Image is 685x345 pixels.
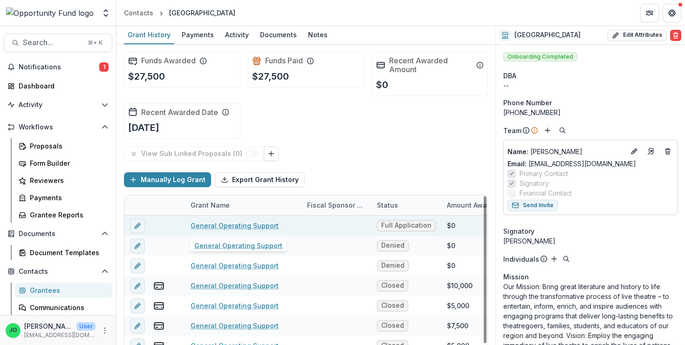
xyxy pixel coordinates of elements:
[19,123,97,131] span: Workflows
[185,195,301,215] div: Grant Name
[441,195,511,215] div: Amount Awarded
[15,207,112,223] a: Grantee Reports
[19,268,97,276] span: Contacts
[301,200,371,210] div: Fiscal Sponsor Name
[19,81,105,91] div: Dashboard
[19,230,97,238] span: Documents
[644,144,658,159] a: Go to contact
[371,200,404,210] div: Status
[76,322,96,331] p: User
[514,31,581,39] h2: [GEOGRAPHIC_DATA]
[130,318,145,333] button: edit
[130,258,145,273] button: edit
[99,62,109,72] span: 1
[507,148,528,156] span: Name :
[178,28,218,41] div: Payments
[4,97,112,112] button: Open Activity
[252,69,289,83] p: $27,500
[19,63,99,71] span: Notifications
[640,4,659,22] button: Partners
[23,38,82,47] span: Search...
[191,241,279,250] a: General Operating Support
[503,254,539,264] p: Individuals
[381,242,404,250] span: Denied
[30,248,105,257] div: Document Templates
[30,158,105,168] div: Form Builder
[301,195,371,215] div: Fiscal Sponsor Name
[191,321,279,331] a: General Operating Support
[447,261,455,271] div: $0
[30,303,105,312] div: Communications
[153,300,164,311] button: view-payments
[662,146,673,157] button: Deletes
[256,28,301,41] div: Documents
[548,253,560,264] button: Add
[128,69,165,83] p: $27,500
[9,327,17,333] div: Jake Goodman
[221,28,253,41] div: Activity
[124,146,264,161] button: View Sub Linked Proposals (0)
[221,26,253,44] a: Activity
[507,147,625,156] a: Name: [PERSON_NAME]
[141,150,246,158] p: View Sub Linked Proposals ( 0 )
[371,195,441,215] div: Status
[447,281,473,291] div: $10,000
[503,126,521,135] p: Team
[507,200,558,211] button: Send Invite
[169,8,235,18] div: [GEOGRAPHIC_DATA]
[130,218,145,233] button: edit
[141,108,218,117] h2: Recent Awarded Date
[265,56,303,65] h2: Funds Paid
[215,172,305,187] button: Export Grant History
[507,160,527,168] span: Email:
[4,264,112,279] button: Open Contacts
[503,71,516,81] span: DBA
[141,56,196,65] h2: Funds Awarded
[6,7,94,19] img: Opportunity Fund logo
[4,120,112,135] button: Open Workflows
[30,176,105,185] div: Reviewers
[124,26,174,44] a: Grant History
[153,320,164,331] button: view-payments
[608,30,666,41] button: Edit Attributes
[15,283,112,298] a: Grantees
[15,173,112,188] a: Reviewers
[153,280,164,291] button: view-payments
[264,146,279,161] button: Link Grants
[120,6,157,20] a: Contacts
[130,278,145,293] button: edit
[4,60,112,74] button: Notifications1
[124,8,153,18] div: Contacts
[124,28,174,41] div: Grant History
[99,325,110,336] button: More
[99,4,112,22] button: Open entity switcher
[389,56,473,74] h2: Recent Awarded Amount
[86,38,104,48] div: ⌘ + K
[520,169,568,178] span: Primary Contact
[629,146,640,157] button: Edit
[185,200,235,210] div: Grant Name
[15,245,112,260] a: Document Templates
[124,172,211,187] button: Manually Log Grant
[30,141,105,151] div: Proposals
[4,34,112,52] button: Search...
[381,262,404,270] span: Denied
[447,221,455,230] div: $0
[120,6,239,20] nav: breadcrumb
[130,298,145,313] button: edit
[503,81,678,90] div: --
[15,156,112,171] a: Form Builder
[447,321,468,331] div: $7,500
[15,138,112,154] a: Proposals
[503,226,534,236] span: Signatory
[557,125,568,136] button: Search
[191,221,279,230] a: General Operating Support
[24,321,73,331] p: [PERSON_NAME]
[30,210,105,220] div: Grantee Reports
[381,282,404,290] span: Closed
[130,238,145,253] button: edit
[191,301,279,311] a: General Operating Support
